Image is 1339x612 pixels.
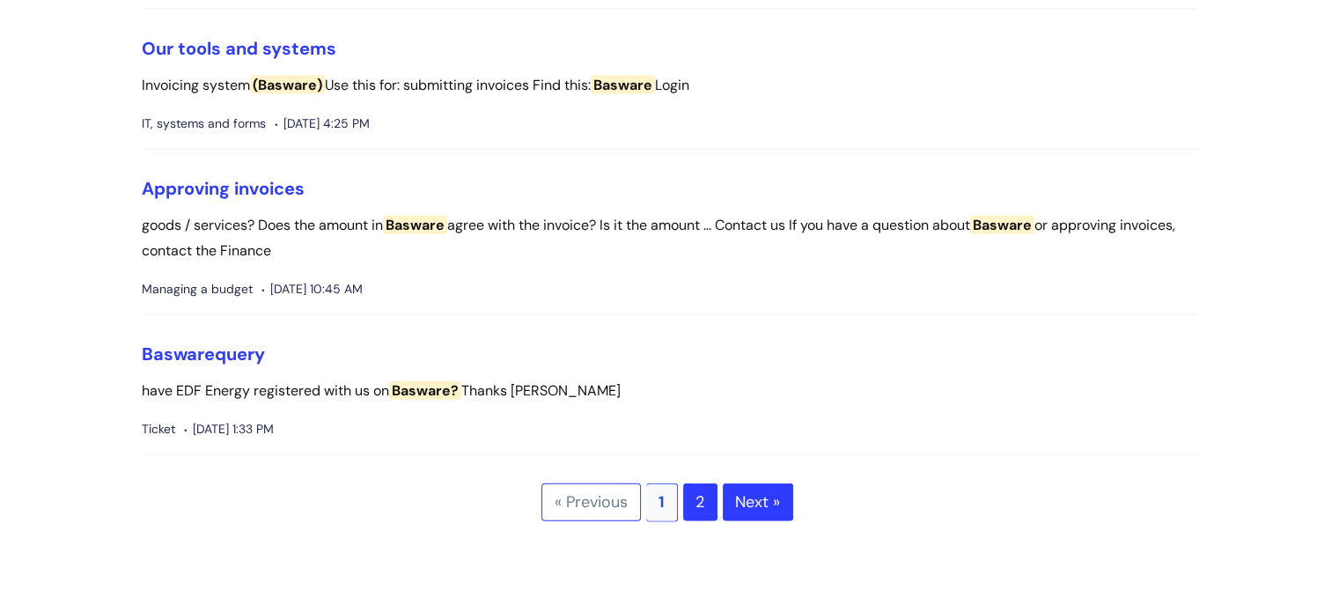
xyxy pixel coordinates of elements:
a: Approving invoices [142,177,305,200]
span: [DATE] 1:33 PM [184,418,274,440]
span: Basware [383,216,447,234]
span: Managing a budget [142,278,253,300]
span: Basware [142,343,215,365]
span: [DATE] 4:25 PM [275,113,370,135]
a: Our tools and systems [142,37,336,60]
p: have EDF Energy registered with us on Thanks [PERSON_NAME] [142,379,1198,404]
span: [DATE] 10:45 AM [261,278,363,300]
span: « Previous [541,483,641,522]
a: Next » [723,483,793,522]
span: Basware [591,76,655,94]
span: IT, systems and forms [142,113,266,135]
span: (Basware) [250,76,325,94]
span: 1 [646,483,678,522]
a: 2 [683,483,717,522]
span: Basware? [389,381,461,400]
a: Baswarequery [142,343,265,365]
p: goods / services? Does the amount in agree with the invoice? Is it the amount ... Contact us If y... [142,213,1198,264]
span: Basware [970,216,1034,234]
span: Ticket [142,418,175,440]
p: Invoicing system Use this for: submitting invoices Find this: Login [142,73,1198,99]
